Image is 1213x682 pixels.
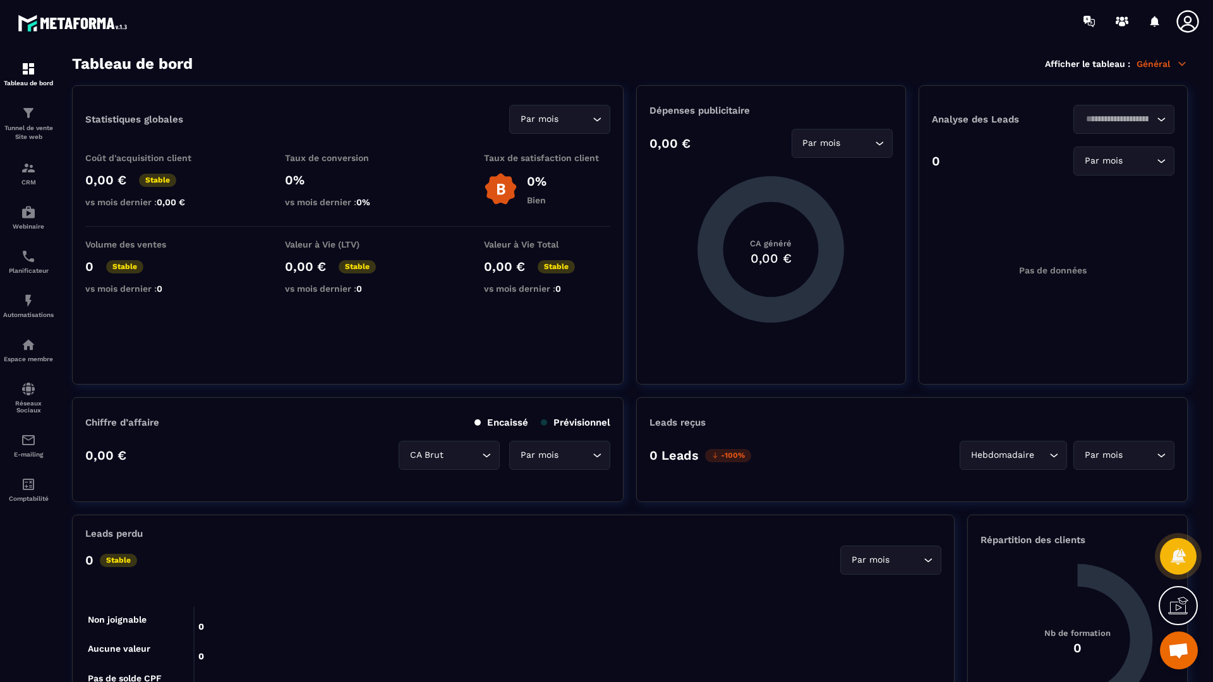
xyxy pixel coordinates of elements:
p: Stable [339,260,376,273]
input: Search for option [1125,448,1154,462]
p: Volume des ventes [85,239,212,249]
span: Par mois [1082,154,1125,168]
p: Automatisations [3,311,54,318]
p: Taux de conversion [285,153,411,163]
tspan: Non joignable [88,614,147,625]
p: Général [1137,58,1188,69]
p: Dépenses publicitaire [649,105,892,116]
p: 0,00 € [484,259,525,274]
img: automations [21,293,36,308]
span: 0 [555,284,561,294]
span: Par mois [517,112,561,126]
input: Search for option [561,112,589,126]
p: vs mois dernier : [285,197,411,207]
p: 0,00 € [85,172,126,188]
p: Valeur à Vie (LTV) [285,239,411,249]
p: Planificateur [3,267,54,274]
div: Ouvrir le chat [1160,631,1198,669]
p: Leads reçus [649,417,706,428]
p: Tunnel de vente Site web [3,124,54,141]
img: formation [21,105,36,121]
p: 0,00 € [649,136,691,151]
div: Search for option [792,129,893,158]
p: -100% [705,449,751,462]
a: emailemailE-mailing [3,423,54,467]
img: formation [21,61,36,76]
tspan: Aucune valeur [88,643,150,654]
p: Encaissé [474,417,528,428]
p: Analyse des Leads [932,114,1053,125]
p: Valeur à Vie Total [484,239,610,249]
p: Chiffre d’affaire [85,417,159,428]
img: social-network [21,381,36,397]
img: logo [18,11,131,35]
p: 0% [285,172,411,188]
span: 0 [157,284,162,294]
input: Search for option [843,136,872,150]
p: Coût d'acquisition client [85,153,212,163]
p: 0 [85,553,94,568]
p: Taux de satisfaction client [484,153,610,163]
p: 0,00 € [285,259,326,274]
input: Search for option [1037,448,1046,462]
img: formation [21,160,36,176]
span: 0% [356,197,370,207]
a: accountantaccountantComptabilité [3,467,54,512]
p: vs mois dernier : [285,284,411,294]
a: schedulerschedulerPlanificateur [3,239,54,284]
input: Search for option [446,448,479,462]
div: Search for option [1073,105,1174,134]
img: automations [21,205,36,220]
p: Comptabilité [3,495,54,502]
span: CA Brut [407,448,446,462]
p: vs mois dernier : [484,284,610,294]
img: b-badge-o.b3b20ee6.svg [484,172,517,206]
span: 0,00 € [157,197,185,207]
p: E-mailing [3,451,54,458]
div: Search for option [509,441,610,470]
img: automations [21,337,36,352]
div: Search for option [509,105,610,134]
p: 0,00 € [85,448,126,463]
img: scheduler [21,249,36,264]
p: 0 Leads [649,448,699,463]
p: Webinaire [3,223,54,230]
h3: Tableau de bord [72,55,193,73]
a: social-networksocial-networkRéseaux Sociaux [3,372,54,423]
p: Stable [538,260,575,273]
p: Afficher le tableau : [1045,59,1130,69]
a: automationsautomationsWebinaire [3,195,54,239]
input: Search for option [561,448,589,462]
span: Par mois [1082,448,1125,462]
p: Leads perdu [85,528,143,539]
div: Search for option [399,441,500,470]
p: Réseaux Sociaux [3,400,54,414]
span: Par mois [800,136,843,150]
div: Search for option [1073,147,1174,176]
p: vs mois dernier : [85,197,212,207]
p: Pas de données [1019,265,1087,275]
a: formationformationTunnel de vente Site web [3,96,54,151]
a: automationsautomationsEspace membre [3,328,54,372]
p: 0 [85,259,94,274]
span: Hebdomadaire [968,448,1037,462]
p: Espace membre [3,356,54,362]
a: automationsautomationsAutomatisations [3,284,54,328]
span: 0 [356,284,362,294]
input: Search for option [1125,154,1154,168]
p: Stable [106,260,143,273]
div: Search for option [840,546,941,575]
p: Répartition des clients [981,534,1174,546]
p: Tableau de bord [3,80,54,87]
img: accountant [21,477,36,492]
p: Stable [139,174,176,187]
a: formationformationCRM [3,151,54,195]
img: email [21,433,36,448]
span: Par mois [517,448,561,462]
p: 0 [932,153,940,169]
p: 0% [527,174,546,189]
p: Statistiques globales [85,114,183,125]
span: Par mois [848,553,892,567]
p: vs mois dernier : [85,284,212,294]
input: Search for option [1082,112,1154,126]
